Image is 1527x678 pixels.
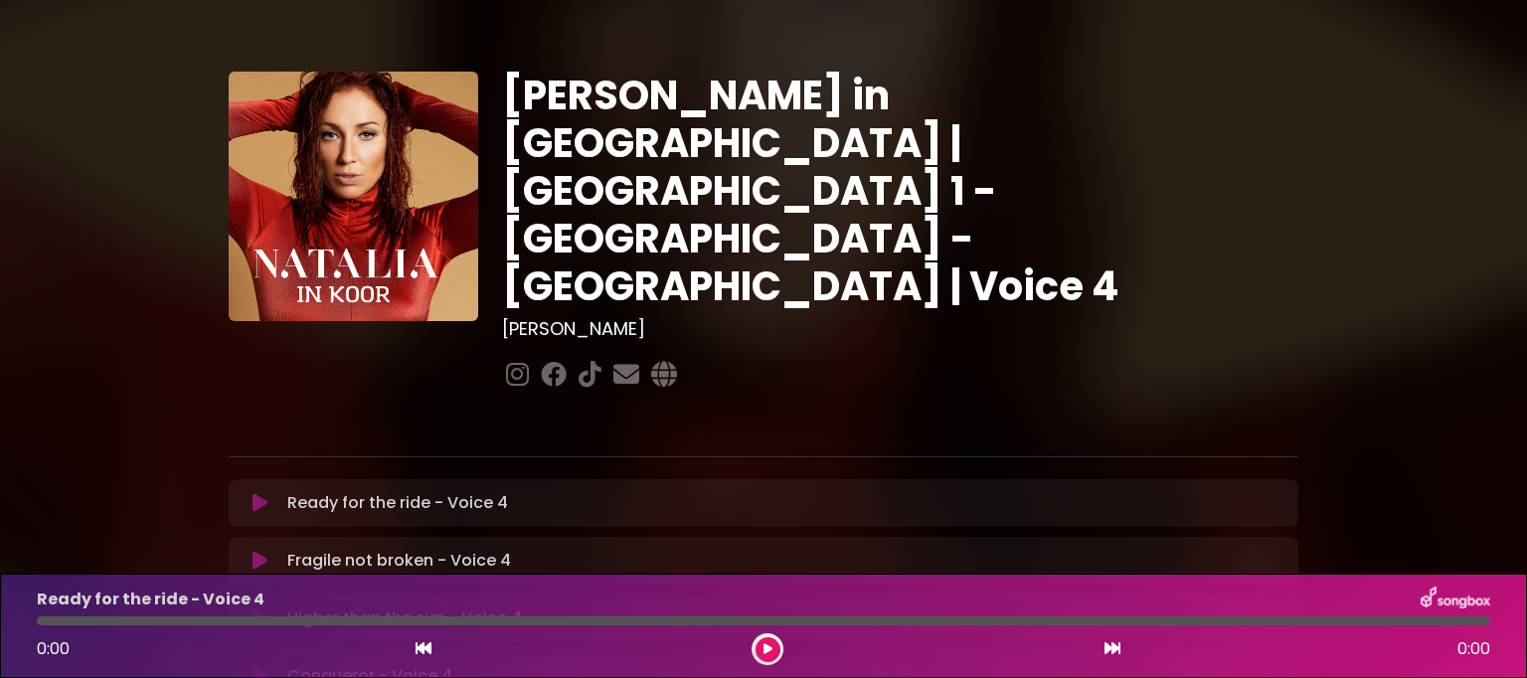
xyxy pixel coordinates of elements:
[37,637,70,660] span: 0:00
[229,72,478,321] img: YTVS25JmS9CLUqXqkEhs
[502,318,1298,340] h3: [PERSON_NAME]
[1421,587,1490,612] img: songbox-logo-white.png
[37,588,264,611] p: Ready for the ride - Voice 4
[287,491,508,515] p: Ready for the ride - Voice 4
[1457,637,1490,661] span: 0:00
[287,549,511,573] p: Fragile not broken - Voice 4
[502,72,1298,310] h1: [PERSON_NAME] in [GEOGRAPHIC_DATA] | [GEOGRAPHIC_DATA] 1 - [GEOGRAPHIC_DATA] - [GEOGRAPHIC_DATA] ...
